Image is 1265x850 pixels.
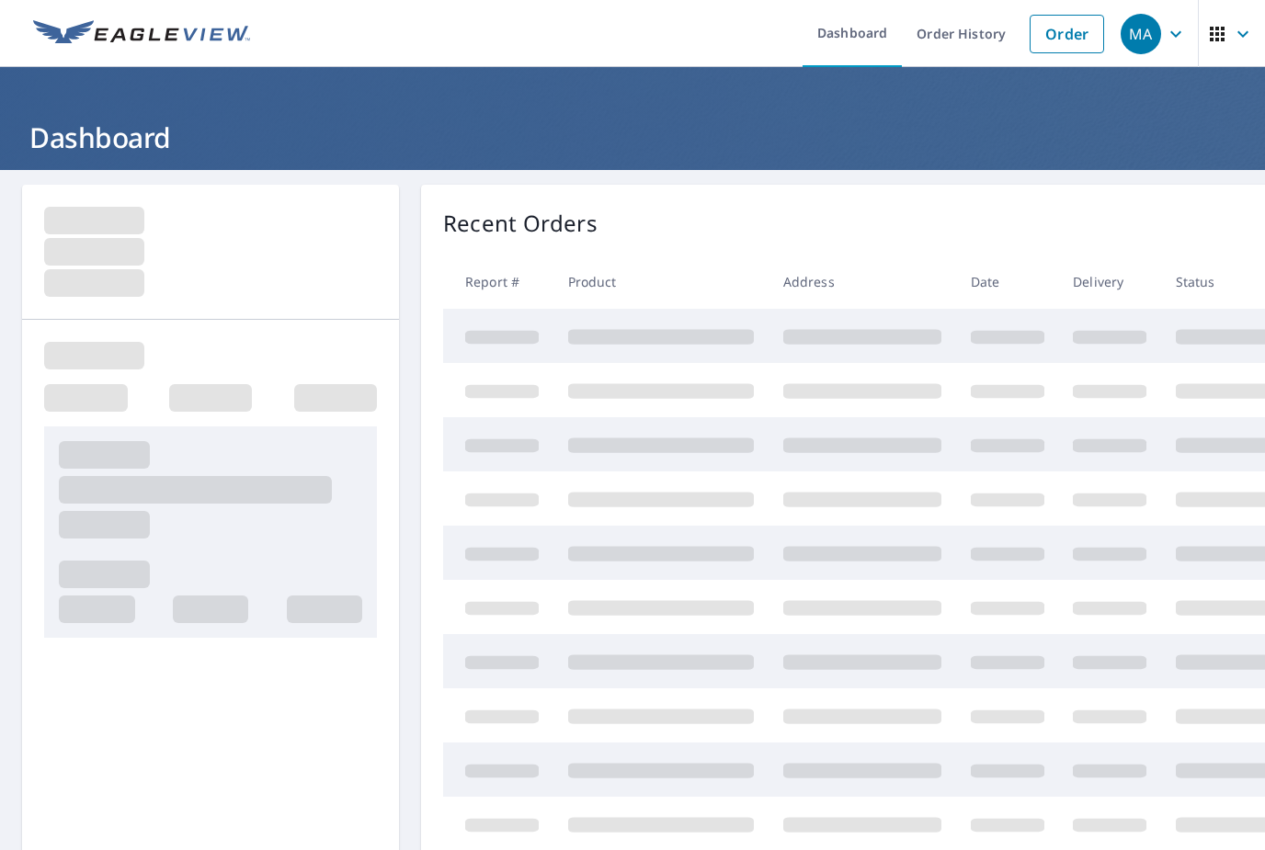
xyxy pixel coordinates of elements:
[22,119,1243,156] h1: Dashboard
[1030,15,1104,53] a: Order
[769,255,956,309] th: Address
[1058,255,1161,309] th: Delivery
[33,20,250,48] img: EV Logo
[443,255,553,309] th: Report #
[443,207,598,240] p: Recent Orders
[1121,14,1161,54] div: MA
[553,255,769,309] th: Product
[956,255,1059,309] th: Date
